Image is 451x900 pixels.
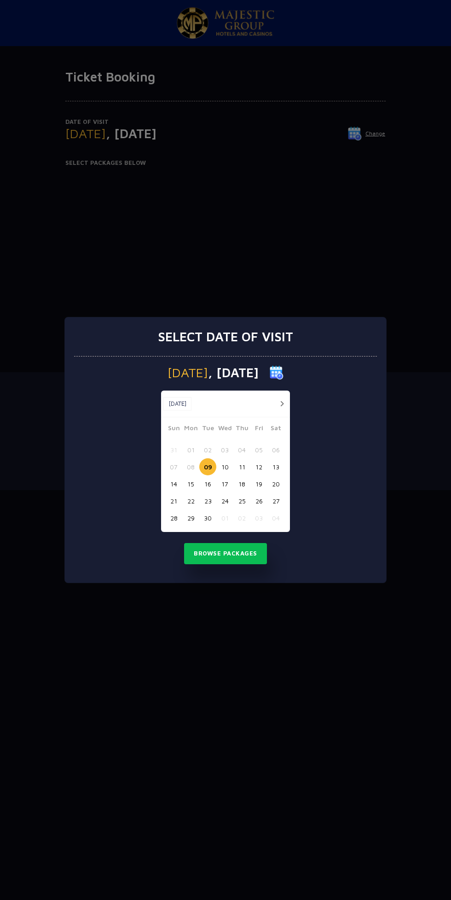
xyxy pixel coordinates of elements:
button: 30 [199,509,216,526]
span: [DATE] [168,366,208,379]
button: 29 [182,509,199,526]
button: 03 [250,509,267,526]
button: 31 [165,441,182,458]
button: 10 [216,458,233,475]
img: calender icon [270,366,283,380]
button: 06 [267,441,284,458]
button: 14 [165,475,182,492]
button: 05 [250,441,267,458]
button: 13 [267,458,284,475]
button: 04 [233,441,250,458]
button: [DATE] [163,397,191,411]
button: 11 [233,458,250,475]
button: 25 [233,492,250,509]
button: 01 [182,441,199,458]
button: 16 [199,475,216,492]
button: 23 [199,492,216,509]
button: 03 [216,441,233,458]
span: Thu [233,423,250,436]
button: 21 [165,492,182,509]
button: 09 [199,458,216,475]
span: Sat [267,423,284,436]
button: 15 [182,475,199,492]
span: Sun [165,423,182,436]
button: 24 [216,492,233,509]
button: Browse Packages [184,543,267,564]
button: 02 [233,509,250,526]
button: 12 [250,458,267,475]
button: 26 [250,492,267,509]
span: Fri [250,423,267,436]
span: Wed [216,423,233,436]
button: 20 [267,475,284,492]
button: 04 [267,509,284,526]
button: 22 [182,492,199,509]
span: , [DATE] [208,366,259,379]
button: 01 [216,509,233,526]
button: 27 [267,492,284,509]
span: Mon [182,423,199,436]
button: 17 [216,475,233,492]
button: 08 [182,458,199,475]
button: 07 [165,458,182,475]
button: 19 [250,475,267,492]
span: Tue [199,423,216,436]
button: 28 [165,509,182,526]
button: 18 [233,475,250,492]
button: 02 [199,441,216,458]
h3: Select date of visit [158,329,293,345]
